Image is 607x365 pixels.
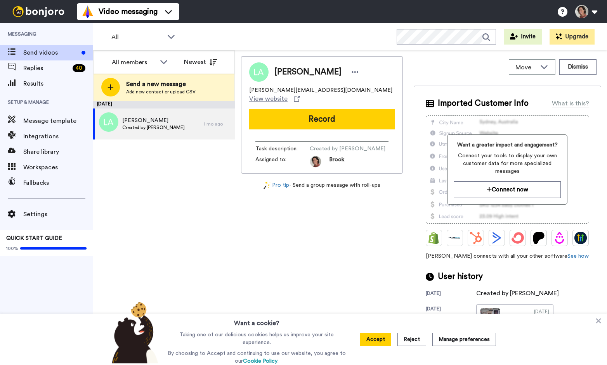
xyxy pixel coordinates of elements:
span: 100% [6,245,18,251]
img: magic-wand.svg [264,181,271,189]
img: vm-color.svg [82,5,94,18]
h3: Want a cookie? [234,314,279,328]
a: See how [567,253,589,259]
img: la.png [99,112,118,132]
span: Results [23,79,93,88]
span: Share library [23,147,93,157]
span: Imported Customer Info [438,98,529,109]
a: Pro tip [264,181,289,189]
button: Dismiss [559,59,597,75]
img: GoHighLevel [574,232,587,244]
img: Shopify [428,232,440,244]
span: [PERSON_NAME] [122,117,185,124]
span: Connect your tools to display your own customer data for more specialized messages [454,152,561,175]
div: What is this? [552,99,589,108]
a: Cookie Policy [243,358,277,364]
img: ConvertKit [512,232,524,244]
span: View website [249,94,288,103]
p: Taking one of our delicious cookies helps us improve your site experience. [166,331,348,346]
span: QUICK START GUIDE [6,236,62,241]
span: All [111,33,163,42]
span: [PERSON_NAME] connects with all your other software [426,252,589,260]
span: Created by [PERSON_NAME] [310,145,385,153]
button: Manage preferences [432,333,496,346]
div: - Send a group message with roll-ups [241,181,403,189]
button: Accept [360,333,391,346]
a: View website [249,94,300,103]
span: Message template [23,116,93,126]
span: Settings [23,210,93,219]
span: Brook [329,156,344,167]
button: Connect now [454,181,561,198]
div: [DATE] [93,101,235,108]
span: Send videos [23,48,78,57]
button: Upgrade [550,29,595,45]
div: [DATE] [426,290,476,298]
span: Add new contact or upload CSV [126,89,196,95]
span: Send a new message [126,79,196,89]
span: [PERSON_NAME][EMAIL_ADDRESS][DOMAIN_NAME] [249,86,392,94]
img: bear-with-cookie.png [105,301,162,363]
span: Video messaging [99,6,158,17]
span: Want a greater impact and engagement? [454,141,561,149]
button: Invite [504,29,542,45]
img: Ontraport [449,232,461,244]
span: [PERSON_NAME] [274,66,342,78]
button: Record [249,109,395,129]
div: Created by [PERSON_NAME] [476,289,559,298]
span: Task description : [255,145,310,153]
img: ActiveCampaign [491,232,503,244]
span: Created by [PERSON_NAME] [122,124,185,131]
p: By choosing to Accept and continuing to use our website, you agree to our . [166,350,348,365]
div: 40 [73,64,85,72]
div: [DATE] [534,308,549,328]
img: bj-logo-header-white.svg [9,6,68,17]
span: Integrations [23,132,93,141]
button: Reject [397,333,426,346]
div: 1 mo ago [204,121,231,127]
span: User history [438,271,483,282]
span: Workspaces [23,163,93,172]
img: Hubspot [470,232,482,244]
div: All members [112,58,156,67]
img: Patreon [532,232,545,244]
a: ByBrook[DATE] [476,304,553,332]
button: Newest [178,54,223,70]
div: [DATE] [426,306,476,332]
span: Fallbacks [23,178,93,188]
span: Assigned to: [255,156,310,167]
img: Drip [553,232,566,244]
img: Image of Liz Allen [249,62,269,82]
img: 82c8181a-894f-40fd-a384-8de7c60efdff-thumb.jpg [480,308,500,328]
span: Move [515,63,536,72]
img: 767bd722-7fac-4a2a-b2be-fbf081d67b16-1706834210.jpg [310,156,321,167]
span: Replies [23,64,69,73]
